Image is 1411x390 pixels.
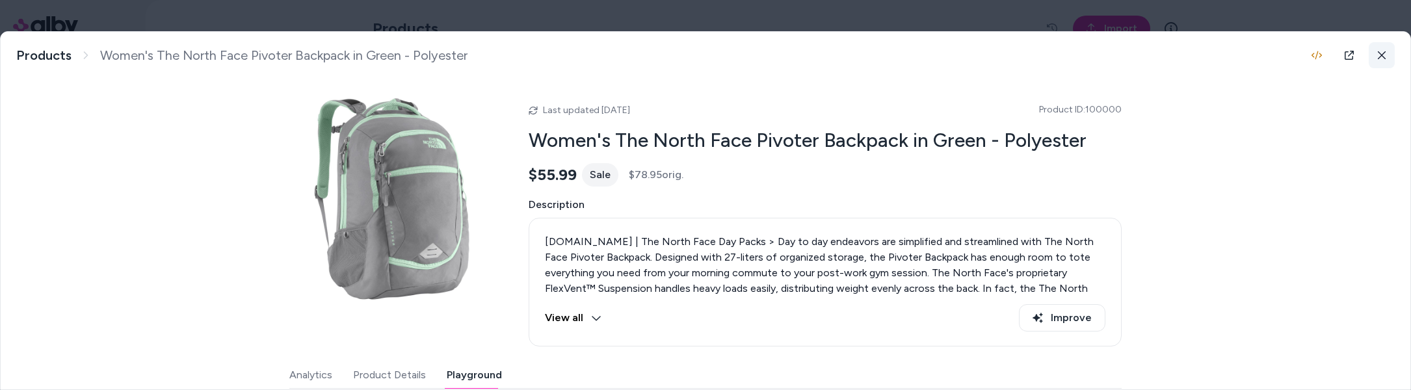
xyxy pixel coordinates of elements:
span: Women's The North Face Pivoter Backpack in Green - Polyester [100,47,468,64]
button: Product Details [353,362,426,388]
button: Playground [447,362,502,388]
nav: breadcrumb [16,47,468,64]
img: the-north-face-pivoter-backpack-women-s-.jpg [289,94,497,302]
h2: Women's The North Face Pivoter Backpack in Green - Polyester [529,128,1122,153]
span: Last updated [DATE] [543,105,630,116]
span: $55.99 [529,165,577,185]
button: Analytics [289,362,332,388]
div: Sale [582,163,618,187]
span: Description [529,197,1122,213]
a: Products [16,47,72,64]
button: View all [545,304,601,331]
button: Improve [1019,304,1105,331]
p: [DOMAIN_NAME] | The North Face Day Packs > Day to day endeavors are simplified and streamlined wi... [545,234,1105,390]
span: $78.95 orig. [629,167,683,183]
span: Product ID: 100000 [1039,103,1122,116]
